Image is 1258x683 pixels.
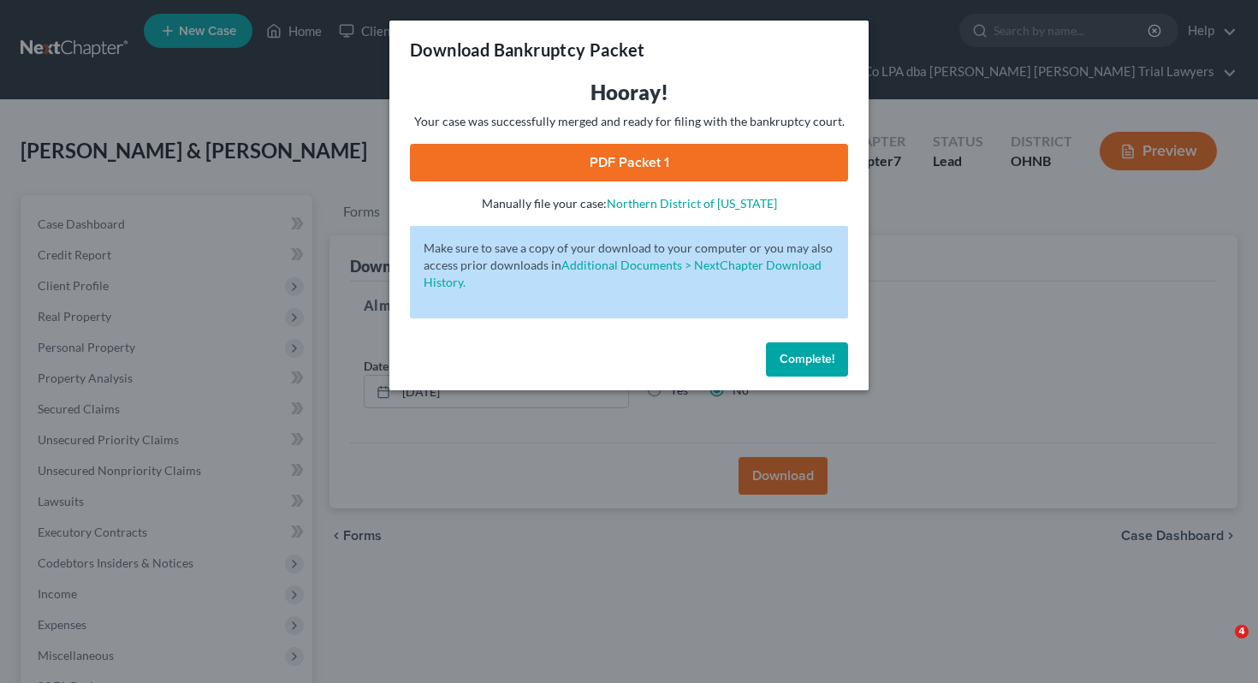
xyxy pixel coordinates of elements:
span: Complete! [780,352,834,366]
h3: Download Bankruptcy Packet [410,38,644,62]
a: Northern District of [US_STATE] [607,196,777,211]
a: PDF Packet 1 [410,144,848,181]
iframe: Intercom live chat [1200,625,1241,666]
span: 4 [1235,625,1249,638]
p: Manually file your case: [410,195,848,212]
p: Your case was successfully merged and ready for filing with the bankruptcy court. [410,113,848,130]
button: Complete! [766,342,848,377]
a: Additional Documents > NextChapter Download History. [424,258,822,289]
p: Make sure to save a copy of your download to your computer or you may also access prior downloads in [424,240,834,291]
h3: Hooray! [410,79,848,106]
